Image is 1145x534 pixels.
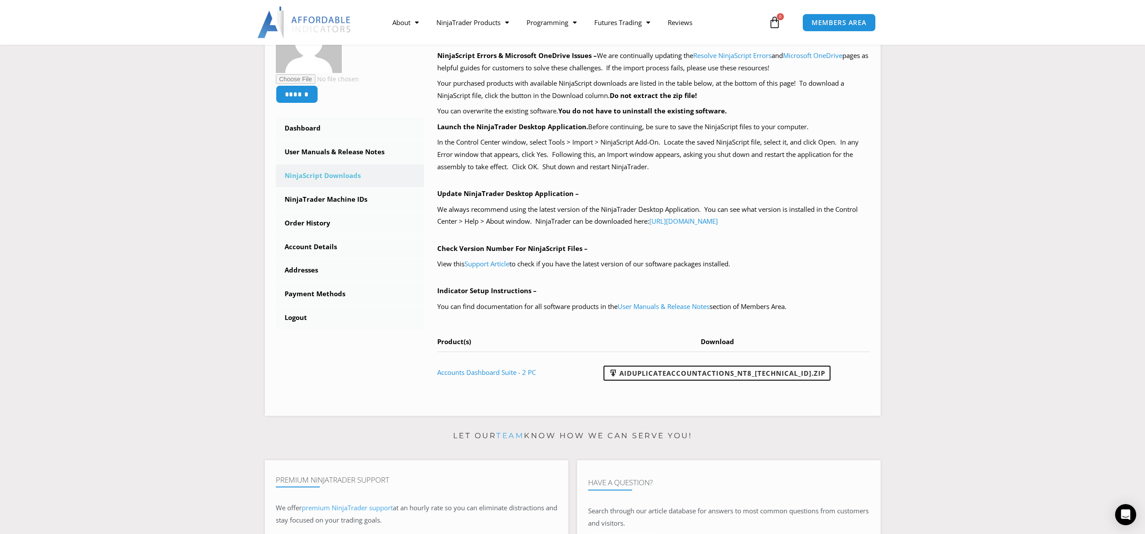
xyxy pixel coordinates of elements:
[437,244,588,253] b: Check Version Number For NinjaScript Files –
[437,121,870,133] p: Before continuing, be sure to save the NinjaScript files to your computer.
[585,12,659,33] a: Futures Trading
[618,302,710,311] a: User Manuals & Release Notes
[276,212,424,235] a: Order History
[276,141,424,163] a: User Manuals & Release Notes
[276,476,557,484] h4: Premium NinjaTrader Support
[518,12,585,33] a: Programming
[437,77,870,102] p: Your purchased products with available NinjaScript downloads are listed in the table below, at th...
[437,301,870,313] p: You can find documentation for all software products in the section of Members Area.
[610,91,697,100] b: Do not extract the zip file!
[302,503,393,512] a: premium NinjaTrader support
[257,7,352,38] img: LogoAI | Affordable Indicators – NinjaTrader
[437,203,870,228] p: We always recommend using the latest version of the NinjaTrader Desktop Application. You can see ...
[588,478,870,487] h4: Have A Question?
[588,505,870,530] p: Search through our article database for answers to most common questions from customers and visit...
[265,429,881,443] p: Let our know how we can serve you!
[558,106,727,115] b: You do not have to uninstall the existing software.
[276,188,424,211] a: NinjaTrader Machine IDs
[276,503,557,524] span: at an hourly rate so you can eliminate distractions and stay focused on your trading goals.
[276,306,424,329] a: Logout
[276,117,424,329] nav: Account pages
[777,13,784,20] span: 0
[604,366,830,381] a: AIDuplicateAccountActions_NT8_[TECHNICAL_ID].zip
[649,217,718,225] a: [URL][DOMAIN_NAME]
[701,337,734,346] span: Download
[659,12,701,33] a: Reviews
[437,136,870,173] p: In the Control Center window, select Tools > Import > NinjaScript Add-On. Locate the saved NinjaS...
[496,431,524,440] a: team
[437,105,870,117] p: You can overwrite the existing software.
[783,51,842,60] a: Microsoft OneDrive
[693,51,772,60] a: Resolve NinjaScript Errors
[276,283,424,305] a: Payment Methods
[437,51,597,60] b: NinjaScript Errors & Microsoft OneDrive Issues –
[428,12,518,33] a: NinjaTrader Products
[437,286,537,295] b: Indicator Setup Instructions –
[755,10,794,35] a: 0
[437,258,870,270] p: View this to check if you have the latest version of our software packages installed.
[276,117,424,140] a: Dashboard
[812,19,867,26] span: MEMBERS AREA
[276,164,424,187] a: NinjaScript Downloads
[384,12,428,33] a: About
[1115,504,1136,525] div: Open Intercom Messenger
[384,12,766,33] nav: Menu
[802,14,876,32] a: MEMBERS AREA
[437,122,588,131] b: Launch the NinjaTrader Desktop Application.
[437,189,579,198] b: Update NinjaTrader Desktop Application –
[276,236,424,258] a: Account Details
[437,50,870,74] p: We are continually updating the and pages as helpful guides for customers to solve these challeng...
[276,503,302,512] span: We offer
[437,337,471,346] span: Product(s)
[276,259,424,282] a: Addresses
[465,259,509,268] a: Support Article
[437,368,536,377] a: Accounts Dashboard Suite - 2 PC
